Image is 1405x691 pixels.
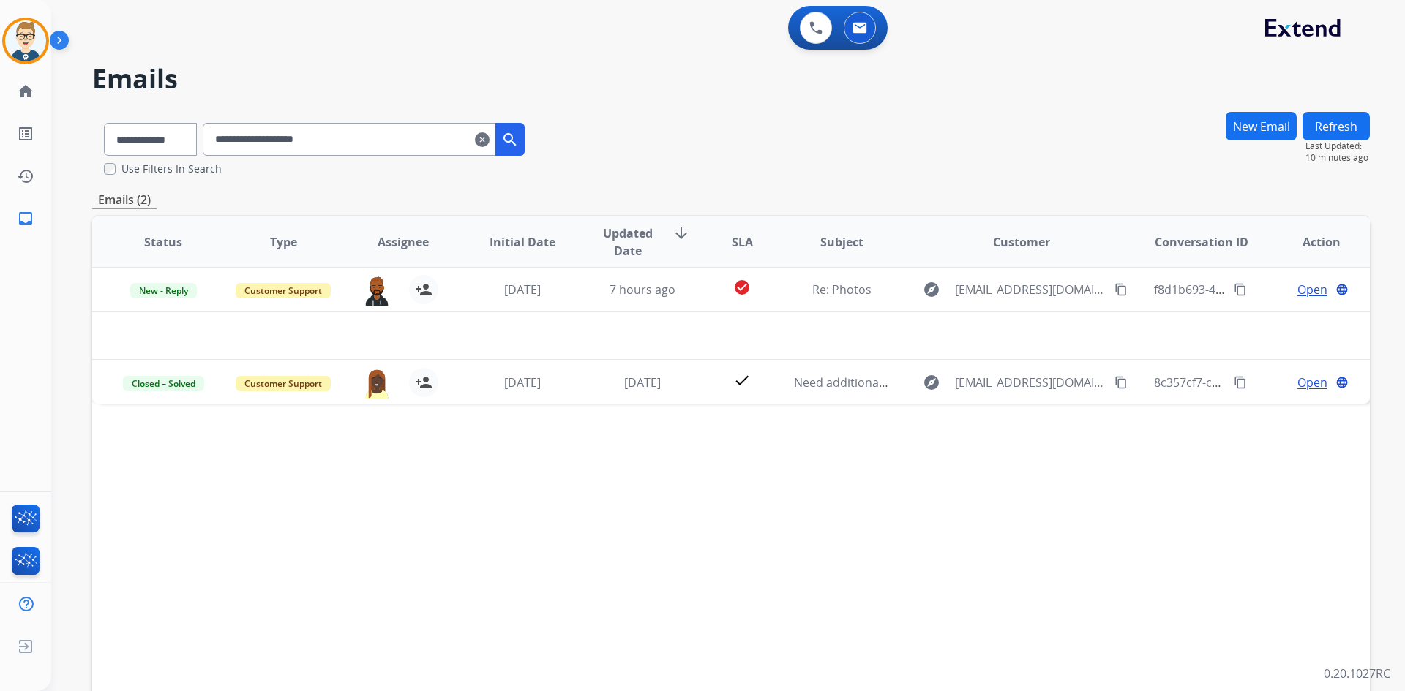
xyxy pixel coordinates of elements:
button: Refresh [1303,112,1370,140]
img: agent-avatar [362,275,391,306]
span: Open [1297,281,1327,298]
h2: Emails [92,64,1370,94]
span: [DATE] [504,282,541,298]
span: Open [1297,374,1327,391]
span: New - Reply [130,283,197,298]
img: avatar [5,20,46,61]
span: [DATE] [624,374,661,390]
span: Status [144,233,182,251]
mat-icon: content_copy [1114,283,1128,296]
p: 0.20.1027RC [1324,665,1390,682]
span: Closed – Solved [123,376,204,391]
mat-icon: content_copy [1234,376,1247,389]
mat-icon: explore [923,281,940,298]
mat-icon: content_copy [1114,376,1128,389]
mat-icon: search [501,131,519,148]
span: SLA [732,233,753,251]
button: New Email [1226,112,1297,140]
span: Customer [993,233,1050,251]
mat-icon: inbox [17,210,34,227]
mat-icon: check_circle [733,279,751,296]
span: Type [270,233,297,251]
mat-icon: home [17,83,34,100]
span: 10 minutes ago [1305,152,1370,164]
span: Last Updated: [1305,140,1370,152]
span: Re: Photos [812,282,872,298]
mat-icon: clear [475,131,490,148]
img: agent-avatar [362,368,391,399]
span: f8d1b693-4d5e-4d77-a675-07e8e4bd28c0 [1154,282,1380,298]
p: Emails (2) [92,191,157,209]
span: [DATE] [504,374,541,390]
span: Need additional information [794,374,951,390]
span: Assignee [378,233,429,251]
mat-icon: list_alt [17,125,34,143]
span: Customer Support [236,376,331,391]
span: 8c357cf7-c1d0-4c6c-9e23-3ef0a14395f5 [1154,374,1368,390]
span: [EMAIL_ADDRESS][DOMAIN_NAME] [955,374,1106,391]
mat-icon: explore [923,374,940,391]
mat-icon: language [1335,283,1349,296]
mat-icon: arrow_downward [672,224,690,242]
span: [EMAIL_ADDRESS][DOMAIN_NAME] [955,281,1106,298]
mat-icon: check [733,371,751,389]
th: Action [1250,216,1370,268]
span: Initial Date [490,233,555,251]
mat-icon: person_add [415,374,432,391]
span: 7 hours ago [610,282,675,298]
mat-icon: language [1335,376,1349,389]
mat-icon: history [17,167,34,185]
mat-icon: person_add [415,281,432,298]
span: Conversation ID [1155,233,1248,251]
span: Subject [820,233,863,251]
label: Use Filters In Search [121,162,222,176]
span: Updated Date [595,224,662,260]
mat-icon: content_copy [1234,283,1247,296]
span: Customer Support [236,283,331,298]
